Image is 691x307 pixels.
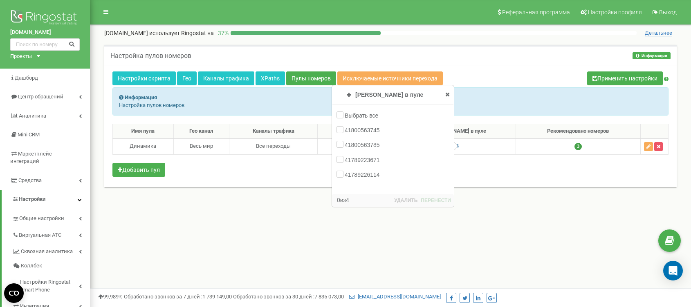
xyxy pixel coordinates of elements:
[98,294,123,300] span: 99,989%
[112,71,176,85] a: Настройки скрипта
[19,231,61,239] span: Виртуальная АТС
[18,177,42,183] span: Средства
[633,52,671,59] button: Информация
[12,259,90,273] a: Коллбек
[393,196,418,205] button: УДАЛИТЬ
[21,262,42,270] span: Коллбек
[15,75,38,81] span: Дашборд
[12,242,90,259] a: Сквозная аналитика
[110,52,191,60] h5: Настройка пулов номеров
[659,9,677,16] span: Выход
[229,138,318,154] td: Все переходы
[337,197,340,203] span: 0
[399,124,516,139] th: [PERSON_NAME] в пуле
[420,196,452,205] button: ПЕРЕНЕСТИ
[10,8,80,29] img: Ringostat logo
[113,124,174,139] th: Имя пула
[12,273,90,297] a: Настройки Ringostat Smart Phone
[104,29,214,37] p: [DOMAIN_NAME]
[19,113,46,119] span: Аналитика
[12,226,90,242] a: Виртуальная АТС
[318,138,399,154] td: Динамическая
[588,9,642,16] span: Настройки профиля
[119,102,662,109] p: Настройка пулов номеров
[334,196,349,204] div: из
[337,71,443,85] a: Исключаемые источники перехода
[18,93,63,100] span: Центр обращений
[173,138,229,154] td: Весь мир
[345,126,382,134] label: 41800563745
[214,29,231,37] p: 37 %
[177,71,197,85] a: Гео
[318,124,399,139] th: Тип подмены
[10,29,80,36] a: [DOMAIN_NAME]
[345,156,382,164] label: 41789223671
[663,261,683,280] div: Open Intercom Messenger
[173,124,229,139] th: Гео канал
[116,142,170,150] div: Динамика
[502,9,570,16] span: Реферальная программа
[10,53,32,60] div: Проекты
[645,30,672,36] span: Детальнее
[149,30,214,36] span: использует Ringostat на
[345,141,382,149] label: 41800563785
[125,94,157,100] strong: Информация
[587,71,663,85] button: Применить настройки
[345,111,380,120] label: Выбрать все
[286,71,336,85] a: Пулы номеров
[346,197,349,203] span: 4
[516,124,640,139] th: Рекомендовано номеров
[10,151,52,165] span: Маркетплейс интеграций
[202,294,232,300] u: 1 739 149,00
[256,71,285,85] a: XPaths
[233,294,344,300] span: Обработано звонков за 30 дней :
[229,124,318,139] th: Каналы трафика
[349,294,441,300] a: [EMAIL_ADDRESS][DOMAIN_NAME]
[574,143,582,150] span: 3
[10,38,80,51] input: Поиск по номеру
[2,190,90,209] a: Настройки
[355,91,423,98] span: [PERSON_NAME] в пуле
[19,215,64,222] span: Общие настройки
[20,278,79,294] span: Настройки Ringostat Smart Phone
[18,131,40,138] span: Mini CRM
[4,283,24,303] button: Open CMP widget
[112,163,165,177] button: Добавить пул
[124,294,232,300] span: Обработано звонков за 7 дней :
[19,196,45,202] span: Настройки
[345,171,382,179] label: 41789226114
[198,71,254,85] a: Каналы трафика
[12,209,90,226] a: Общие настройки
[21,248,73,256] span: Сквозная аналитика
[314,294,344,300] u: 7 835 073,00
